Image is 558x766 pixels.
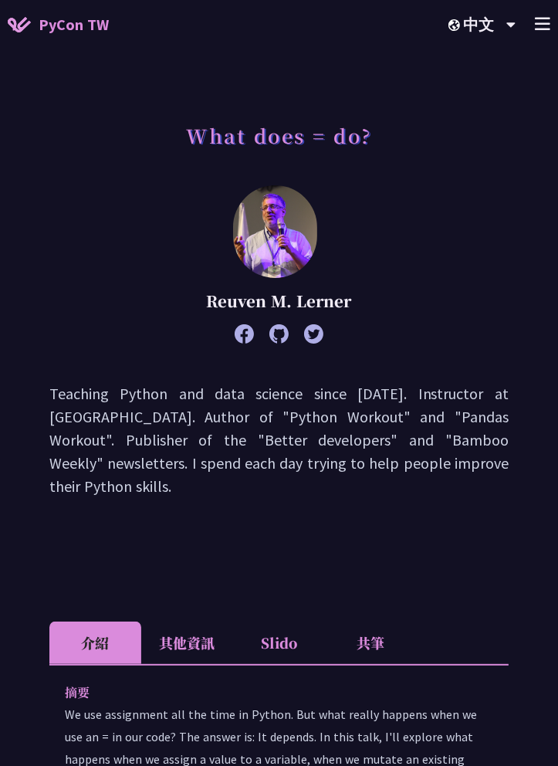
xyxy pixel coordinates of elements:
[65,681,462,703] p: 摘要
[325,622,417,664] li: 共筆
[448,19,464,31] img: Locale Icon
[233,622,325,664] li: Slido
[88,290,470,313] p: Reuven M. Lerner
[186,108,372,162] h1: What does = do?
[39,13,109,36] span: PyCon TW
[49,382,509,498] p: Teaching Python and data science since [DATE]. Instructor at [GEOGRAPHIC_DATA]. Author of "Python...
[8,17,31,32] img: Home icon of PyCon TW 2025
[141,622,233,664] li: 其他資訊
[49,622,141,664] li: 介紹
[233,185,318,278] img: Reuven M. Lerner
[8,5,109,44] a: PyCon TW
